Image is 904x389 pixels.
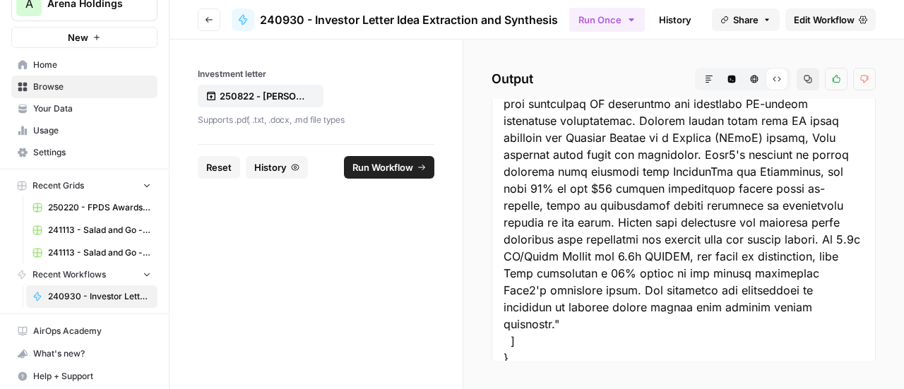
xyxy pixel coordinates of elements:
p: Supports .pdf, .txt, .docx, .md file types [198,113,434,127]
span: 241113 - Salad and Go - Comments analysis Grid (First 10K) [48,224,151,237]
button: History [246,156,308,179]
span: 240930 - Investor Letter Idea Extraction and Synthesis [48,290,151,303]
a: 250220 - FPDS Awards.csv [26,196,157,219]
p: 250822 - [PERSON_NAME] Capital - 2025 Q2.pdf [220,89,310,103]
span: 240930 - Investor Letter Idea Extraction and Synthesis [260,11,558,28]
a: 240930 - Investor Letter Idea Extraction and Synthesis [232,8,558,31]
a: History [650,8,700,31]
button: What's new? [11,342,157,365]
label: Investment letter [198,68,434,80]
span: New [68,30,88,44]
a: 241113 - Salad and Go - Comments analysis Grid (Test) [26,241,157,264]
button: Help + Support [11,365,157,388]
span: Run Workflow [352,160,413,174]
span: Your Data [33,102,151,115]
a: Your Data [11,97,157,120]
span: Browse [33,80,151,93]
button: Recent Workflows [11,264,157,285]
button: Recent Grids [11,175,157,196]
a: Browse [11,76,157,98]
span: Edit Workflow [794,13,855,27]
span: Recent Grids [32,179,84,192]
a: Home [11,54,157,76]
button: 250822 - [PERSON_NAME] Capital - 2025 Q2.pdf [198,85,323,107]
a: Settings [11,141,157,164]
button: Share [712,8,780,31]
div: What's new? [12,343,157,364]
span: Recent Workflows [32,268,106,281]
span: Share [733,13,759,27]
span: Settings [33,146,151,159]
span: Help + Support [33,370,151,383]
span: Home [33,59,151,71]
h2: Output [492,68,876,90]
span: Usage [33,124,151,137]
a: AirOps Academy [11,320,157,342]
a: Edit Workflow [785,8,876,31]
span: History [254,160,287,174]
span: 250220 - FPDS Awards.csv [48,201,151,214]
span: Reset [206,160,232,174]
span: 241113 - Salad and Go - Comments analysis Grid (Test) [48,246,151,259]
button: New [11,27,157,48]
button: Run Workflow [344,156,434,179]
a: Usage [11,119,157,142]
button: Run Once [569,8,645,32]
a: 241113 - Salad and Go - Comments analysis Grid (First 10K) [26,219,157,241]
span: AirOps Academy [33,325,151,337]
a: 240930 - Investor Letter Idea Extraction and Synthesis [26,285,157,308]
button: Reset [198,156,240,179]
